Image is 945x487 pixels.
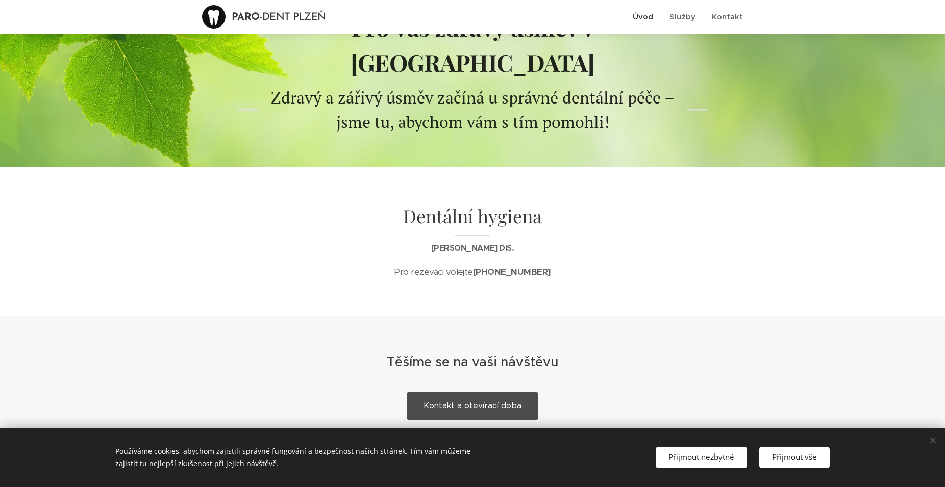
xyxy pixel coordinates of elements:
[669,12,695,21] span: Služby
[115,438,508,477] div: Používáme cookies, abychom zajistili správné fungování a bezpečnost našich stránek. Tím vám můžem...
[473,266,551,277] strong: [PHONE_NUMBER]
[271,87,675,133] span: Zdravý a zářivý úsměv začíná u správné dentální péče – jsme tu, abychom vám s tím pomohli!
[268,265,677,279] p: Pro rezevaci volejte
[407,392,538,420] a: Kontakt a otevírací doba
[759,447,830,468] button: Přijmout vše
[431,243,514,253] strong: [PERSON_NAME] DiS.
[712,12,743,21] span: Kontakt
[630,4,743,30] ul: Menu
[772,452,817,462] span: Přijmout vše
[633,12,653,21] span: Úvod
[424,401,521,411] span: Kontakt a otevírací doba
[668,452,734,462] span: Přijmout nezbytné
[656,447,747,468] button: Přijmout nezbytné
[268,204,677,236] h1: Dentální hygiena
[268,353,677,370] h2: Těšíme se na vaši návštěvu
